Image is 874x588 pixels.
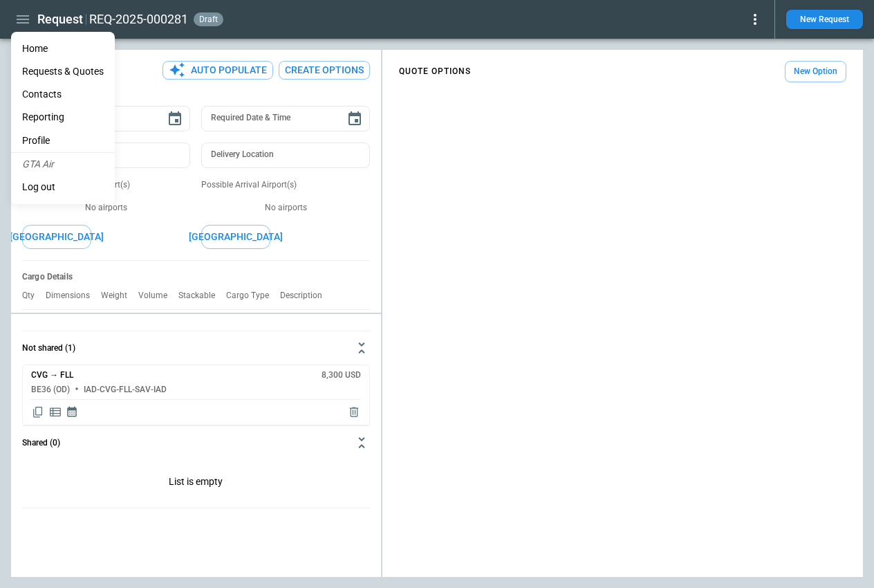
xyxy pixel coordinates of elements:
[11,129,115,152] a: Profile
[11,106,115,129] a: Reporting
[11,60,115,83] a: Requests & Quotes
[11,176,115,199] li: Log out
[11,83,115,106] a: Contacts
[11,153,115,176] li: GTA Air
[11,37,115,60] a: Home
